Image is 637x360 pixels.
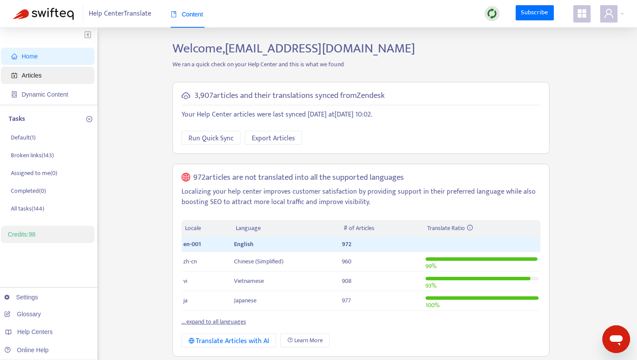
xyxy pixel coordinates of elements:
th: Locale [182,220,233,237]
span: English [234,239,253,249]
p: We ran a quick check on your Help Center and this is what we found [166,60,556,69]
span: zh-cn [183,256,197,266]
a: Learn More [280,334,330,347]
span: 972 [342,239,351,249]
span: plus-circle [86,116,92,122]
span: Content [171,11,203,18]
span: Vietnamese [234,276,264,286]
span: home [11,53,17,59]
div: Translate Ratio [427,224,536,233]
span: 99 % [426,261,436,271]
p: Your Help Center articles were last synced [DATE] at [DATE] 10:02 . [182,110,540,120]
p: Assigned to me ( 0 ) [11,169,57,178]
h5: 972 articles are not translated into all the supported languages [193,173,404,183]
span: 908 [342,276,351,286]
p: Default ( 1 ) [11,133,36,142]
span: 977 [342,295,351,305]
h5: 3,907 articles and their translations synced from Zendesk [195,91,385,101]
span: user [604,8,614,19]
button: Translate Articles with AI [182,334,276,347]
span: Welcome, [EMAIL_ADDRESS][DOMAIN_NAME] [172,38,415,59]
span: Help Centers [17,328,53,335]
p: Tasks [9,114,25,124]
img: Swifteq [13,8,74,20]
a: Glossary [4,311,41,318]
a: Online Help [4,347,49,354]
span: 960 [342,256,351,266]
p: Broken links ( 143 ) [11,151,54,160]
span: Home [22,53,38,60]
a: ... expand to all languages [182,317,246,327]
span: 100 % [426,300,439,310]
p: Completed ( 0 ) [11,186,46,195]
span: Help Center Translate [89,6,151,22]
div: Translate Articles with AI [188,336,270,347]
a: Subscribe [516,5,554,21]
p: Localizing your help center improves customer satisfaction by providing support in their preferre... [182,187,540,208]
th: Language [232,220,340,237]
span: vi [183,276,187,286]
span: en-001 [183,239,201,249]
span: container [11,91,17,97]
iframe: メッセージングウィンドウの起動ボタン、進行中の会話 [602,325,630,353]
span: cloud-sync [182,91,190,100]
span: Run Quick Sync [188,133,234,144]
span: Export Articles [252,133,295,144]
span: book [171,11,177,17]
span: ja [183,295,188,305]
img: sync.dc5367851b00ba804db3.png [487,8,497,19]
th: # of Articles [340,220,424,237]
button: Run Quick Sync [182,131,240,145]
p: All tasks ( 144 ) [11,204,44,213]
span: Dynamic Content [22,91,68,98]
a: Settings [4,294,38,301]
span: appstore [577,8,587,19]
span: Chinese (Simplified) [234,256,283,266]
span: Japanese [234,295,257,305]
span: 93 % [426,281,436,291]
span: account-book [11,72,17,78]
a: Credits:98 [8,231,36,238]
span: global [182,173,190,183]
span: Learn More [294,336,323,345]
button: Export Articles [245,131,302,145]
span: Articles [22,72,42,79]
